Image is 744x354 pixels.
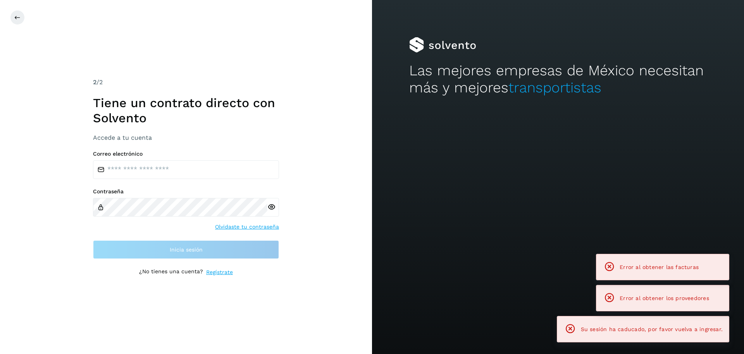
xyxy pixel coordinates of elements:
button: Inicia sesión [93,240,279,259]
span: Su sesión ha caducado, por favor vuelva a ingresar. [581,326,723,332]
div: /2 [93,78,279,87]
span: Error al obtener las facturas [620,264,699,270]
h2: Las mejores empresas de México necesitan más y mejores [409,62,707,97]
span: transportistas [508,79,601,96]
span: Error al obtener los proveedores [620,295,709,301]
label: Correo electrónico [93,151,279,157]
h1: Tiene un contrato directo con Solvento [93,95,279,125]
p: ¿No tienes una cuenta? [139,268,203,276]
a: Regístrate [206,268,233,276]
span: Inicia sesión [170,247,203,252]
h3: Accede a tu cuenta [93,134,279,141]
span: 2 [93,78,96,86]
label: Contraseña [93,188,279,195]
a: Olvidaste tu contraseña [215,223,279,231]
